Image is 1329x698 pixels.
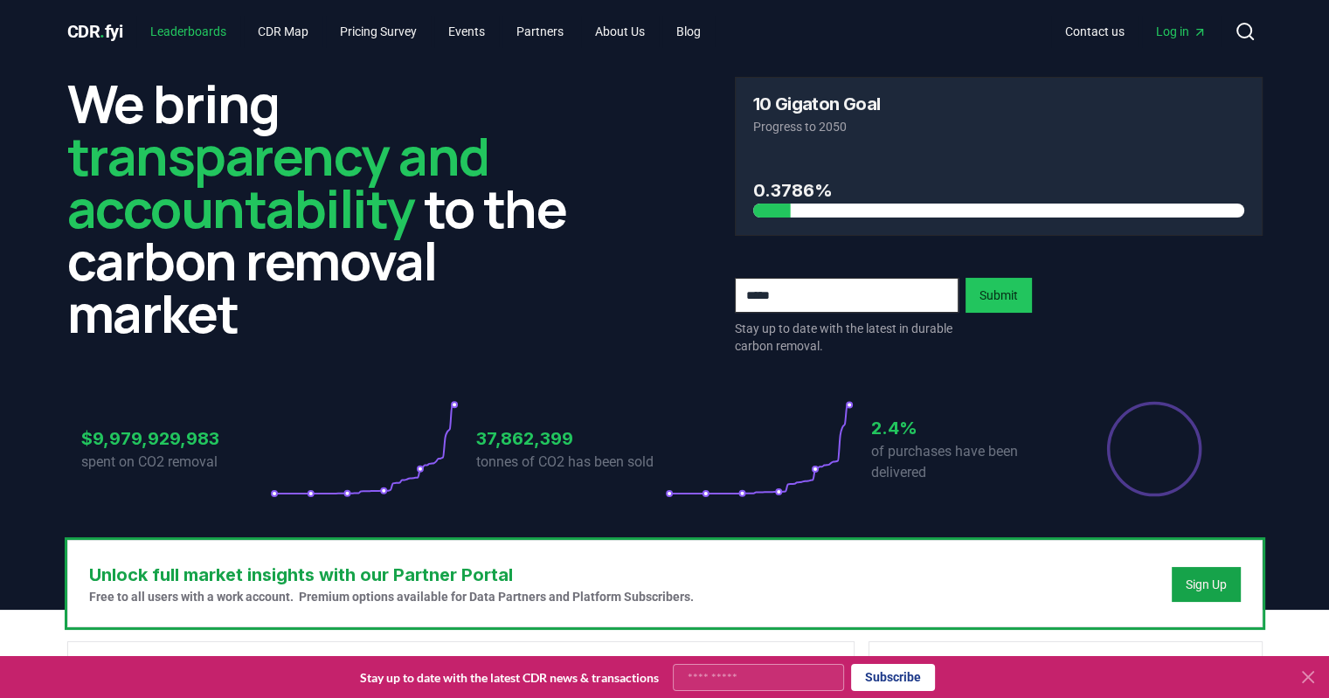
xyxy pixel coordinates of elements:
[1156,23,1207,40] span: Log in
[753,177,1244,204] h3: 0.3786%
[89,588,694,605] p: Free to all users with a work account. Premium options available for Data Partners and Platform S...
[966,278,1032,313] button: Submit
[136,16,240,47] a: Leaderboards
[67,19,123,44] a: CDR.fyi
[434,16,499,47] a: Events
[1186,576,1227,593] a: Sign Up
[67,120,489,244] span: transparency and accountability
[1051,16,1139,47] a: Contact us
[735,320,959,355] p: Stay up to date with the latest in durable carbon removal.
[581,16,659,47] a: About Us
[1051,16,1221,47] nav: Main
[476,452,665,473] p: tonnes of CO2 has been sold
[662,16,715,47] a: Blog
[871,441,1060,483] p: of purchases have been delivered
[89,562,694,588] h3: Unlock full market insights with our Partner Portal
[100,21,105,42] span: .
[1172,567,1241,602] button: Sign Up
[67,77,595,339] h2: We bring to the carbon removal market
[502,16,578,47] a: Partners
[136,16,715,47] nav: Main
[81,452,270,473] p: spent on CO2 removal
[326,16,431,47] a: Pricing Survey
[81,425,270,452] h3: $9,979,929,983
[1105,400,1203,498] div: Percentage of sales delivered
[476,425,665,452] h3: 37,862,399
[871,415,1060,441] h3: 2.4%
[753,118,1244,135] p: Progress to 2050
[1142,16,1221,47] a: Log in
[67,21,123,42] span: CDR fyi
[753,95,881,113] h3: 10 Gigaton Goal
[244,16,322,47] a: CDR Map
